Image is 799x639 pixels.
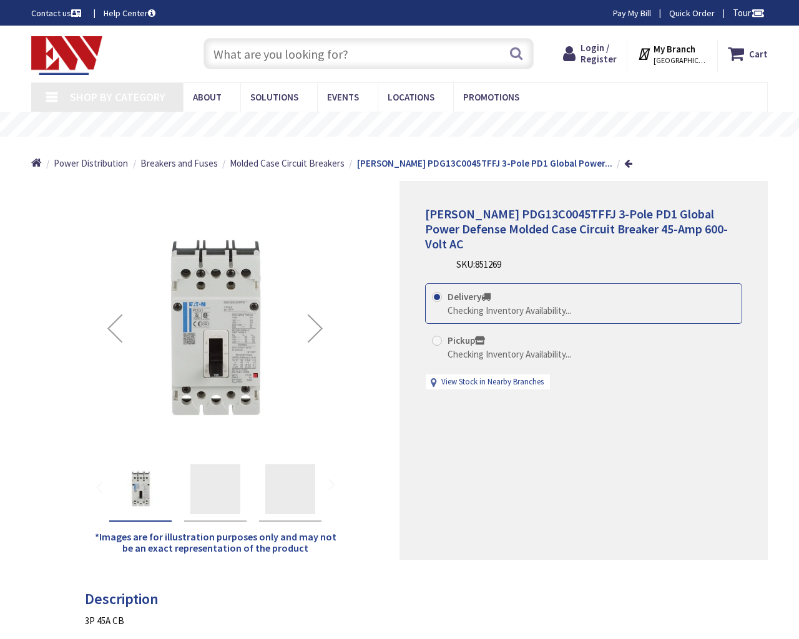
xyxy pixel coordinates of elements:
div: Eaton PDG13C0045TFFJ 3-Pole PD1 Global Power Defense Molded Case Circuit Breaker 45-Amp 600-Volt AC [184,458,247,522]
a: Contact us [31,7,84,19]
div: Eaton PDG13C0045TFFJ 3-Pole PD1 Global Power Defense Molded Case Circuit Breaker 45-Amp 600-Volt AC [259,458,321,522]
span: Power Distribution [54,157,128,169]
div: Eaton PDG13C0045TFFJ 3-Pole PD1 Global Power Defense Molded Case Circuit Breaker 45-Amp 600-Volt AC [109,458,172,522]
rs-layer: Free Same Day Pickup at 19 Locations [297,118,525,132]
span: About [193,91,222,103]
strong: Pickup [448,334,485,346]
span: [GEOGRAPHIC_DATA], [GEOGRAPHIC_DATA] [654,56,707,66]
span: Login / Register [581,42,617,65]
strong: Cart [749,42,768,65]
span: [PERSON_NAME] PDG13C0045TFFJ 3-Pole PD1 Global Power Defense Molded Case Circuit Breaker 45-Amp 6... [425,206,728,251]
a: Molded Case Circuit Breakers [230,157,345,170]
span: Locations [388,91,434,103]
div: Checking Inventory Availability... [448,348,571,361]
div: My Branch [GEOGRAPHIC_DATA], [GEOGRAPHIC_DATA] [637,42,707,65]
img: Electrical Wholesalers, Inc. [31,36,102,75]
strong: [PERSON_NAME] PDG13C0045TFFJ 3-Pole PD1 Global Power... [357,157,612,169]
img: Eaton PDG13C0045TFFJ 3-Pole PD1 Global Power Defense Molded Case Circuit Breaker 45-Amp 600-Volt AC [115,464,165,514]
strong: Delivery [448,291,491,303]
a: Login / Register [563,42,617,65]
h5: *Images are for illustration purposes only and may not be an exact representation of the product [90,532,340,554]
strong: My Branch [654,43,695,55]
a: Help Center [104,7,155,19]
span: Tour [733,7,765,19]
a: Power Distribution [54,157,128,170]
span: Events [327,91,359,103]
div: Checking Inventory Availability... [448,304,571,317]
span: Promotions [463,91,519,103]
span: Shop By Category [70,90,165,104]
img: Eaton PDG13C0045TFFJ 3-Pole PD1 Global Power Defense Molded Case Circuit Breaker 45-Amp 600-Volt AC [91,203,341,453]
h3: Description [85,591,705,607]
div: 3P 45A CB [85,614,705,627]
div: Next [290,203,340,453]
a: Breakers and Fuses [140,157,218,170]
a: Quick Order [669,7,715,19]
span: Molded Case Circuit Breakers [230,157,345,169]
a: Pay My Bill [613,7,651,19]
span: Breakers and Fuses [140,157,218,169]
input: What are you looking for? [203,38,534,69]
div: SKU: [456,258,501,271]
a: Cart [728,42,768,65]
div: Previous [90,203,140,453]
a: View Stock in Nearby Branches [441,376,544,388]
span: Solutions [250,91,298,103]
span: 851269 [475,258,501,270]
